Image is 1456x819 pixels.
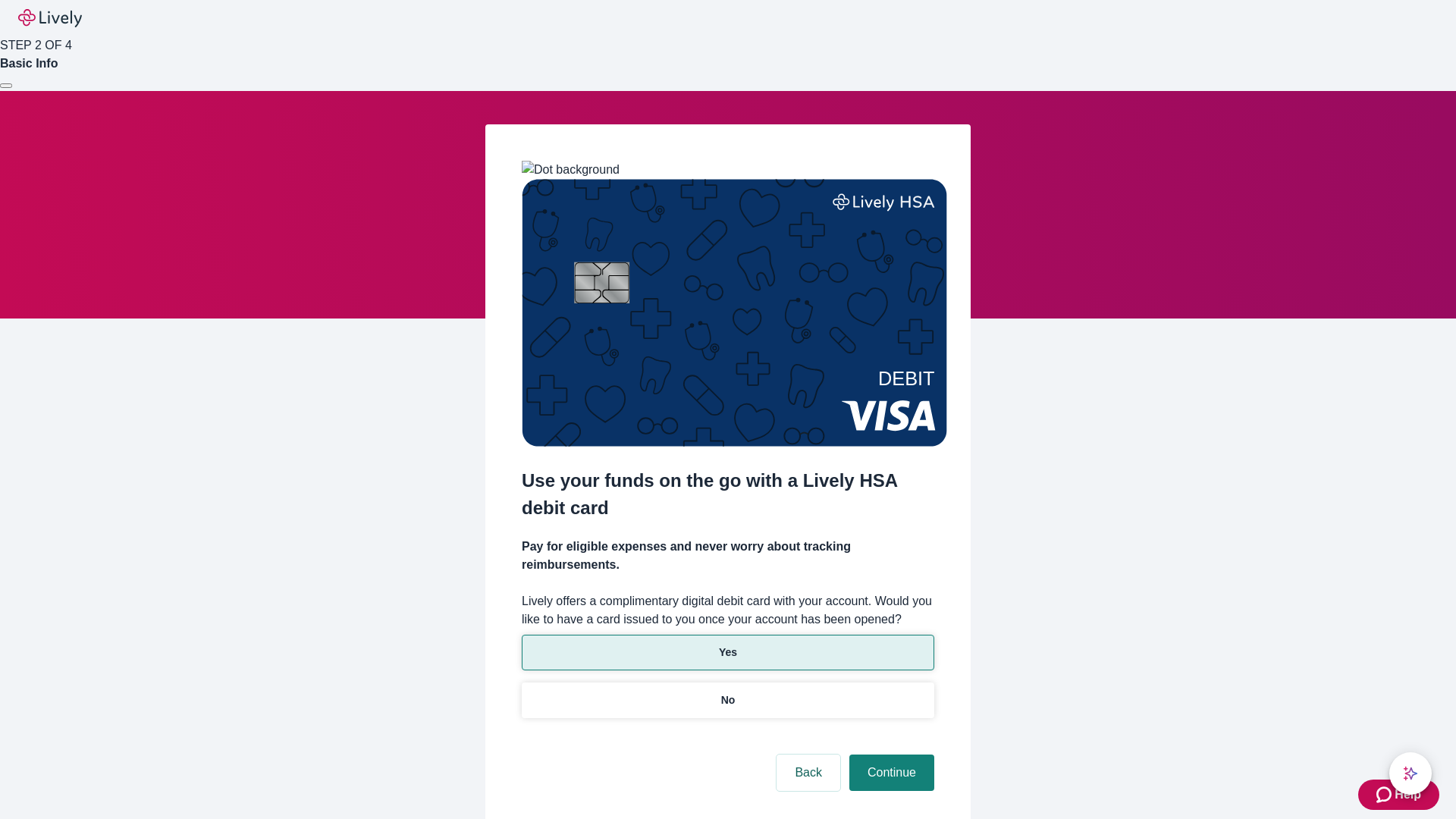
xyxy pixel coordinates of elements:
[522,682,934,718] button: No
[1389,752,1432,795] button: chat
[719,645,737,661] p: Yes
[522,179,947,447] img: Debit card
[522,467,934,522] h2: Use your funds on the go with a Lively HSA debit card
[18,9,82,27] img: Lively
[522,538,934,574] h4: Pay for eligible expenses and never worry about tracking reimbursements.
[1403,766,1418,781] svg: Lively AI Assistant
[1358,780,1439,810] button: Zendesk support iconHelp
[522,592,934,629] label: Lively offers a complimentary digital debit card with your account. Would you like to have a card...
[522,635,934,670] button: Yes
[522,161,620,179] img: Dot background
[1376,786,1395,804] svg: Zendesk support icon
[849,755,934,791] button: Continue
[721,692,736,708] p: No
[1395,786,1421,804] span: Help
[777,755,840,791] button: Back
